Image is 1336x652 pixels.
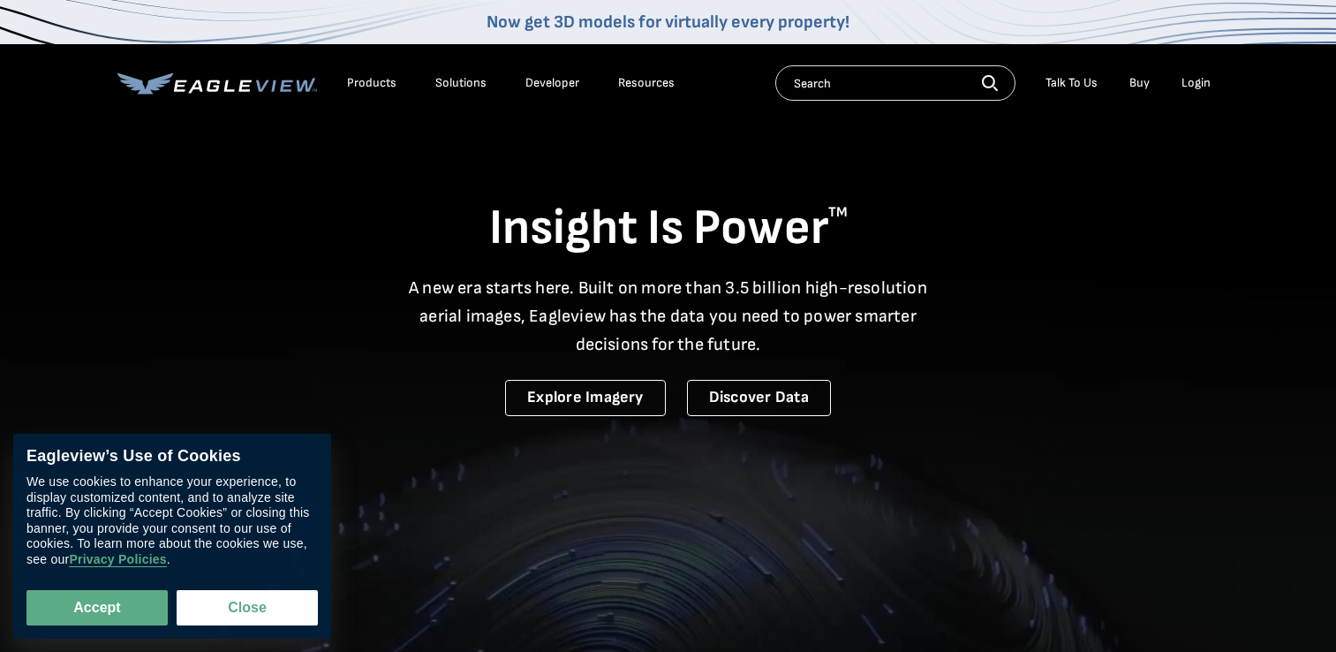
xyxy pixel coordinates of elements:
[505,380,666,416] a: Explore Imagery
[69,553,166,568] a: Privacy Policies
[1181,75,1211,91] div: Login
[525,75,579,91] a: Developer
[26,475,318,568] div: We use cookies to enhance your experience, to display customized content, and to analyze site tra...
[347,75,396,91] div: Products
[618,75,675,91] div: Resources
[687,380,831,416] a: Discover Data
[26,447,318,466] div: Eagleview’s Use of Cookies
[1045,75,1098,91] div: Talk To Us
[828,204,848,221] sup: TM
[177,590,318,625] button: Close
[117,198,1219,260] h1: Insight Is Power
[26,590,168,625] button: Accept
[487,11,849,33] a: Now get 3D models for virtually every property!
[775,65,1015,101] input: Search
[398,274,939,359] p: A new era starts here. Built on more than 3.5 billion high-resolution aerial images, Eagleview ha...
[1129,75,1150,91] a: Buy
[435,75,487,91] div: Solutions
